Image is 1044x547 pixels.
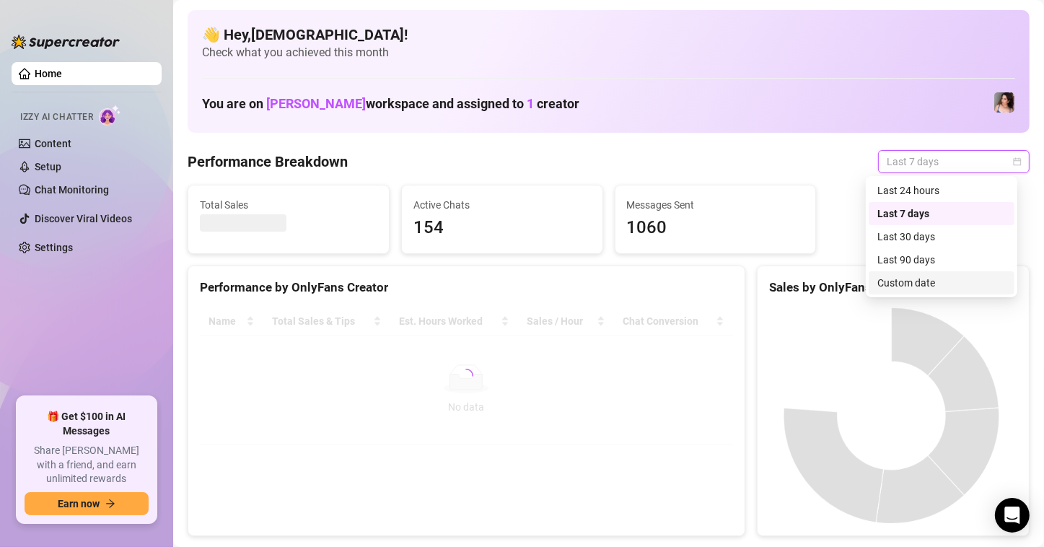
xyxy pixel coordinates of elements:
span: Earn now [58,498,100,509]
a: Settings [35,242,73,253]
div: Last 30 days [869,225,1014,248]
div: Performance by OnlyFans Creator [200,278,733,297]
span: [PERSON_NAME] [266,96,366,111]
div: Last 24 hours [877,183,1006,198]
div: Open Intercom Messenger [995,498,1030,533]
h4: 👋 Hey, [DEMOGRAPHIC_DATA] ! [202,25,1015,45]
a: Content [35,138,71,149]
div: Last 30 days [877,229,1006,245]
span: loading [459,369,473,383]
span: Total Sales [200,197,377,213]
img: AI Chatter [99,105,121,126]
h1: You are on workspace and assigned to creator [202,96,579,112]
button: Earn nowarrow-right [25,492,149,515]
div: Custom date [877,275,1006,291]
div: Last 90 days [869,248,1014,271]
img: Lauren [994,92,1014,113]
div: Last 7 days [877,206,1006,222]
h4: Performance Breakdown [188,152,348,172]
div: Last 24 hours [869,179,1014,202]
span: 1060 [627,214,804,242]
span: arrow-right [105,499,115,509]
div: Last 7 days [869,202,1014,225]
span: calendar [1013,157,1022,166]
span: Check what you achieved this month [202,45,1015,61]
a: Home [35,68,62,79]
span: 🎁 Get $100 in AI Messages [25,410,149,438]
span: Messages Sent [627,197,804,213]
span: Active Chats [413,197,591,213]
div: Last 90 days [877,252,1006,268]
a: Setup [35,161,61,172]
div: Sales by OnlyFans Creator [769,278,1017,297]
span: Last 7 days [887,151,1021,172]
span: 154 [413,214,591,242]
div: Custom date [869,271,1014,294]
span: 1 [527,96,534,111]
img: logo-BBDzfeDw.svg [12,35,120,49]
a: Chat Monitoring [35,184,109,196]
span: Izzy AI Chatter [20,110,93,124]
a: Discover Viral Videos [35,213,132,224]
span: Share [PERSON_NAME] with a friend, and earn unlimited rewards [25,444,149,486]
